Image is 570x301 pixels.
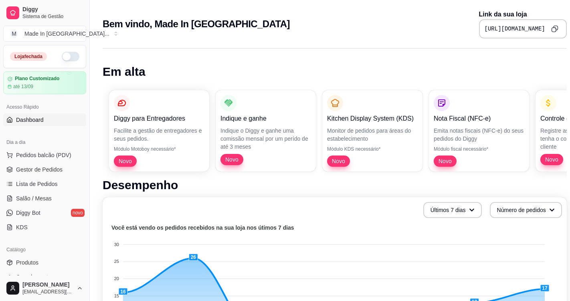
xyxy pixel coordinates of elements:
[16,194,52,202] span: Salão / Mesas
[114,293,119,298] tspan: 15
[327,146,418,152] p: Módulo KDS necessário*
[16,259,38,267] span: Produtos
[3,26,86,42] button: Select a team
[3,256,86,269] a: Produtos
[3,243,86,256] div: Catálogo
[435,157,455,165] span: Novo
[434,114,524,123] p: Nota Fiscal (NFC-e)
[3,149,86,162] button: Pedidos balcão (PDV)
[10,52,47,61] div: Loja fechada
[3,206,86,219] a: Diggy Botnovo
[220,127,311,151] p: Indique o Diggy e ganhe uma comissão mensal por um perído de até 3 meses
[16,116,44,124] span: Dashboard
[22,6,83,13] span: Diggy
[103,65,567,79] h1: Em alta
[327,114,418,123] p: Kitchen Display System (KDS)
[16,209,40,217] span: Diggy Bot
[222,156,242,164] span: Novo
[3,3,86,22] a: DiggySistema de Gestão
[62,52,79,61] button: Alterar Status
[111,224,294,231] text: Você está vendo os pedidos recebidos na sua loja nos útimos 7 dias
[16,166,63,174] span: Gestor de Pedidos
[3,192,86,205] a: Salão / Mesas
[3,163,86,176] a: Gestor de Pedidos
[3,136,86,149] div: Dia a dia
[434,127,524,143] p: Emita notas fiscais (NFC-e) do seus pedidos do Diggy
[16,273,54,281] span: Complementos
[542,156,562,164] span: Novo
[16,151,71,159] span: Pedidos balcão (PDV)
[3,178,86,190] a: Lista de Pedidos
[216,90,316,172] button: Indique e ganheIndique o Diggy e ganhe uma comissão mensal por um perído de até 3 mesesNovo
[327,127,418,143] p: Monitor de pedidos para áreas do estabelecimento
[114,127,204,143] p: Facilite a gestão de entregadores e seus pedidos.
[3,101,86,113] div: Acesso Rápido
[3,221,86,234] a: KDS
[15,76,59,82] article: Plano Customizado
[485,25,545,33] pre: [URL][DOMAIN_NAME]
[479,10,567,19] p: Link da sua loja
[103,18,290,30] h2: Bem vindo, Made In [GEOGRAPHIC_DATA]
[3,279,86,298] button: [PERSON_NAME][EMAIL_ADDRESS][DOMAIN_NAME]
[429,90,529,172] button: Nota Fiscal (NFC-e)Emita notas fiscais (NFC-e) do seus pedidos do DiggyMódulo fiscal necessário*Novo
[24,30,109,38] div: Made In [GEOGRAPHIC_DATA] ...
[109,90,209,172] button: Diggy para EntregadoresFacilite a gestão de entregadores e seus pedidos.Módulo Motoboy necessário...
[3,71,86,94] a: Plano Customizadoaté 13/09
[322,90,422,172] button: Kitchen Display System (KDS)Monitor de pedidos para áreas do estabelecimentoMódulo KDS necessário...
[329,157,348,165] span: Novo
[114,114,204,123] p: Diggy para Entregadores
[22,289,73,295] span: [EMAIL_ADDRESS][DOMAIN_NAME]
[434,146,524,152] p: Módulo fiscal necessário*
[490,202,562,218] button: Número de pedidos
[3,113,86,126] a: Dashboard
[103,178,567,192] h1: Desempenho
[114,259,119,264] tspan: 25
[115,157,135,165] span: Novo
[114,276,119,281] tspan: 20
[22,13,83,20] span: Sistema de Gestão
[22,281,73,289] span: [PERSON_NAME]
[220,114,311,123] p: Indique e ganhe
[10,30,18,38] span: M
[3,271,86,283] a: Complementos
[114,146,204,152] p: Módulo Motoboy necessário*
[114,242,119,247] tspan: 30
[548,22,561,35] button: Copy to clipboard
[16,180,58,188] span: Lista de Pedidos
[423,202,482,218] button: Últimos 7 dias
[13,83,33,90] article: até 13/09
[16,223,28,231] span: KDS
